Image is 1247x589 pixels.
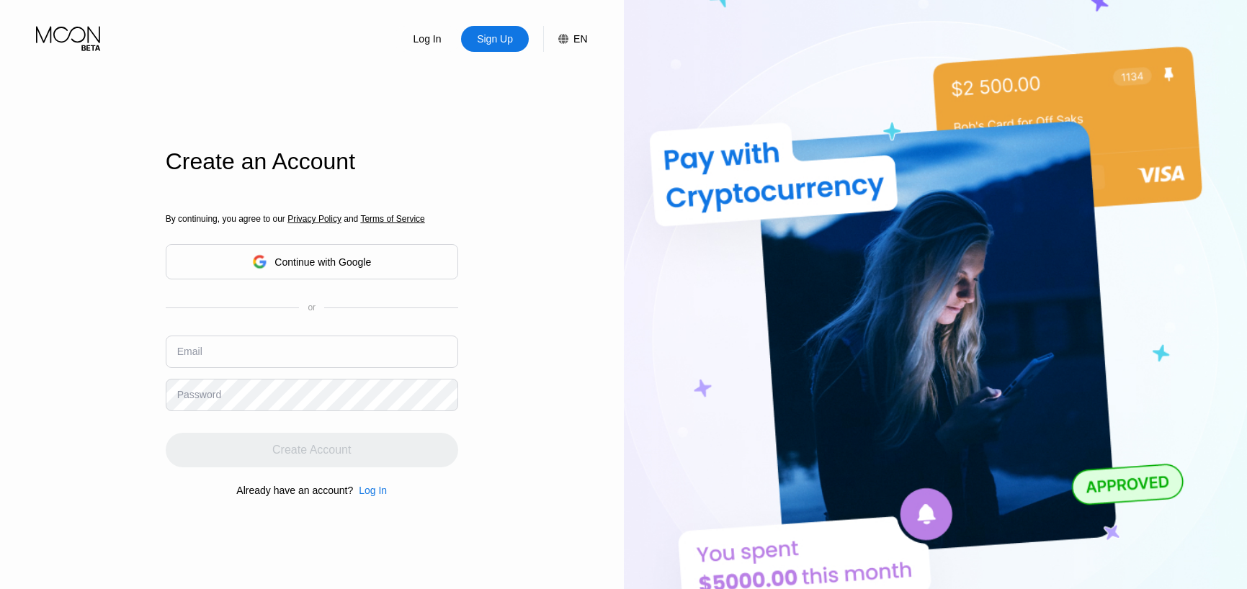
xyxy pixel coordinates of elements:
span: Privacy Policy [287,214,341,224]
div: Continue with Google [274,256,371,268]
div: Email [177,346,202,357]
div: Create an Account [166,148,458,175]
div: or [308,302,316,313]
div: Already have an account? [236,485,353,496]
div: Log In [359,485,387,496]
div: Log In [393,26,461,52]
div: Log In [412,32,443,46]
div: Sign Up [475,32,514,46]
div: Sign Up [461,26,529,52]
span: Terms of Service [360,214,424,224]
div: Log In [353,485,387,496]
div: By continuing, you agree to our [166,214,458,224]
div: EN [573,33,587,45]
div: Continue with Google [166,244,458,279]
div: Password [177,389,221,400]
span: and [341,214,361,224]
div: EN [543,26,587,52]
